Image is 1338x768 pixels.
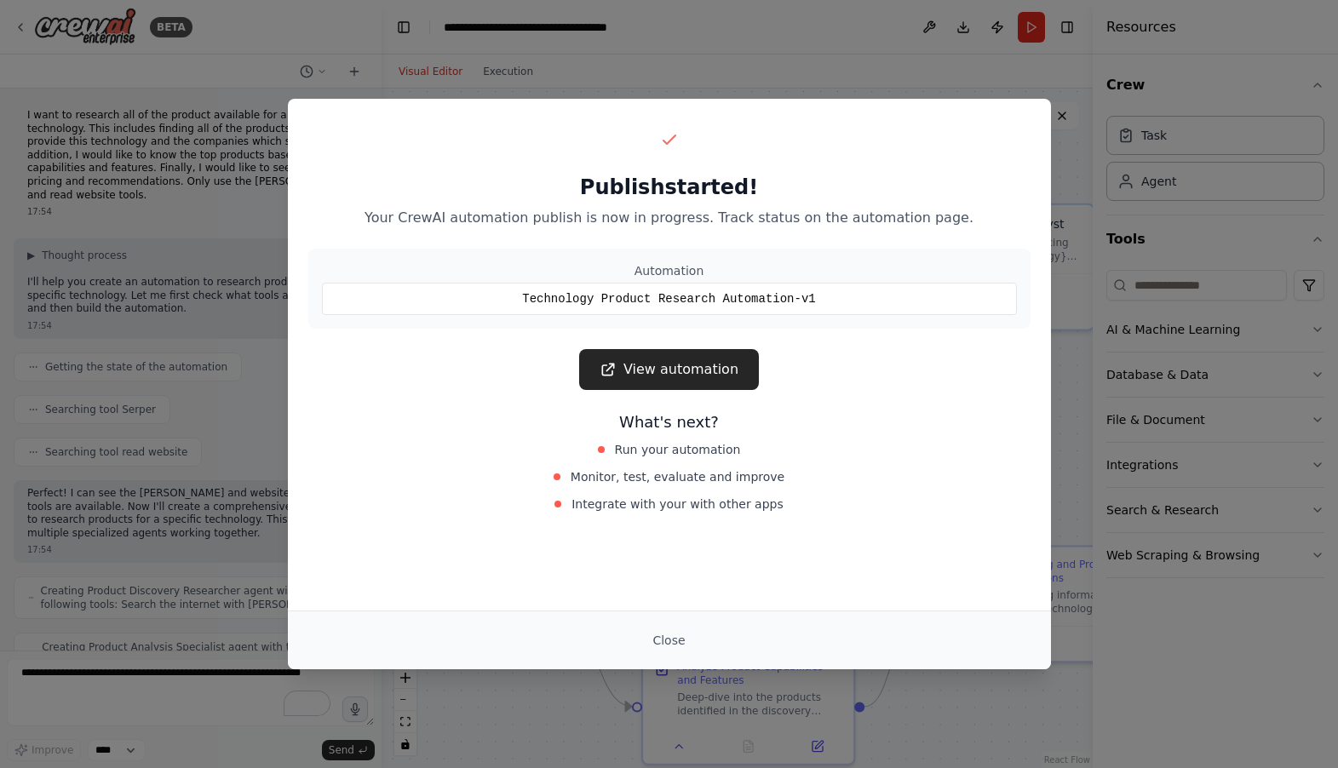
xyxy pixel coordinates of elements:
[322,283,1017,315] div: Technology Product Research Automation-v1
[571,496,784,513] span: Integrate with your with other apps
[308,174,1031,201] h2: Publish started!
[639,625,698,656] button: Close
[308,410,1031,434] h3: What's next?
[322,262,1017,279] div: Automation
[308,208,1031,228] p: Your CrewAI automation publish is now in progress. Track status on the automation page.
[579,349,759,390] a: View automation
[571,468,784,485] span: Monitor, test, evaluate and improve
[615,441,741,458] span: Run your automation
